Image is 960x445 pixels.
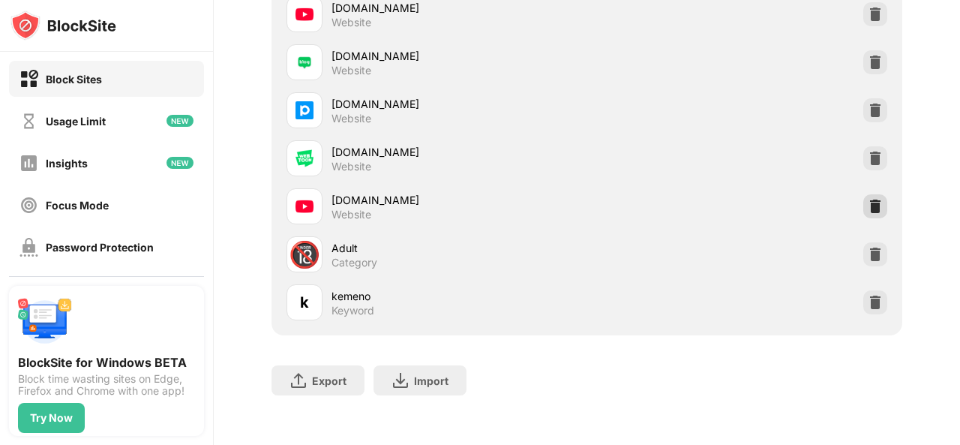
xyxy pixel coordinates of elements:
[166,157,193,169] img: new-icon.svg
[19,238,38,257] img: password-protection-off.svg
[295,101,313,119] img: favicons
[289,239,320,270] div: 🔞
[46,115,106,128] div: Usage Limit
[295,5,313,23] img: favicons
[18,355,195,370] div: BlockSite for Windows BETA
[331,208,371,221] div: Website
[331,144,587,160] div: [DOMAIN_NAME]
[312,374,346,387] div: Export
[19,112,38,131] img: time-usage-off.svg
[300,291,309,314] div: k
[46,73,102,86] div: Block Sites
[46,241,154,254] div: Password Protection
[331,16,371,29] div: Website
[331,48,587,64] div: [DOMAIN_NAME]
[10,11,116,41] img: logo-blocksite.svg
[331,96,587,112] div: [DOMAIN_NAME]
[331,240,587,256] div: Adult
[30,412,73,424] div: Try Now
[331,64,371,77] div: Website
[18,373,195,397] div: Block time wasting sites on Edge, Firefox and Chrome with one app!
[46,199,109,212] div: Focus Mode
[331,256,377,269] div: Category
[331,112,371,125] div: Website
[46,157,88,170] div: Insights
[414,374,448,387] div: Import
[331,288,587,304] div: kemeno
[166,115,193,127] img: new-icon.svg
[331,304,374,317] div: Keyword
[295,149,313,167] img: favicons
[19,196,38,215] img: focus-off.svg
[331,192,587,208] div: [DOMAIN_NAME]
[295,197,313,215] img: favicons
[19,154,38,173] img: insights-off.svg
[18,295,72,349] img: push-desktop.svg
[19,70,38,89] img: block-on.svg
[295,53,313,71] img: favicons
[331,160,371,173] div: Website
